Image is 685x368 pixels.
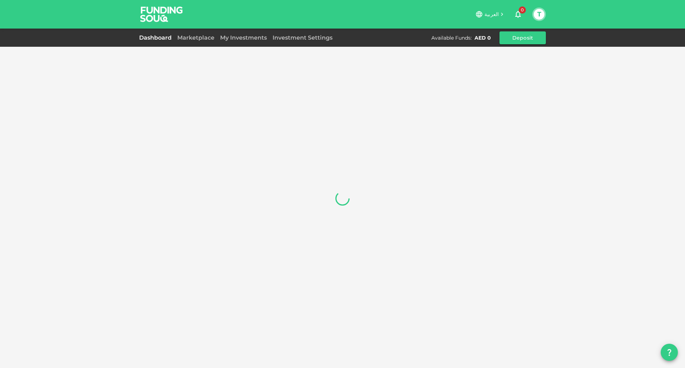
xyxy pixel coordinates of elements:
[661,344,678,361] button: question
[511,7,525,21] button: 0
[475,34,491,41] div: AED 0
[484,11,499,17] span: العربية
[534,9,544,20] button: T
[139,34,174,41] a: Dashboard
[217,34,270,41] a: My Investments
[519,6,526,14] span: 0
[174,34,217,41] a: Marketplace
[431,34,472,41] div: Available Funds :
[270,34,335,41] a: Investment Settings
[499,31,546,44] button: Deposit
